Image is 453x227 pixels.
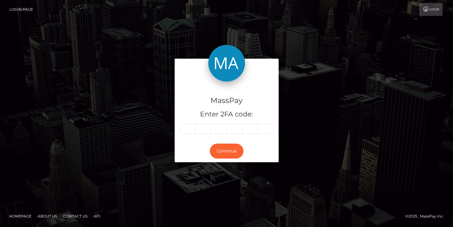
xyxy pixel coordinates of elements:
img: MassPay [208,45,245,82]
h4: MassPay [179,95,274,106]
div: © 2025 , MassPay Inc. [405,213,448,220]
button: Continue [210,144,243,159]
a: Login Page [9,3,33,16]
a: Homepage [7,211,34,221]
a: API [91,211,103,221]
a: Login [419,3,443,16]
h5: Enter 2FA code: [179,110,274,119]
a: Contact Us [61,211,90,221]
a: About Us [35,211,59,221]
